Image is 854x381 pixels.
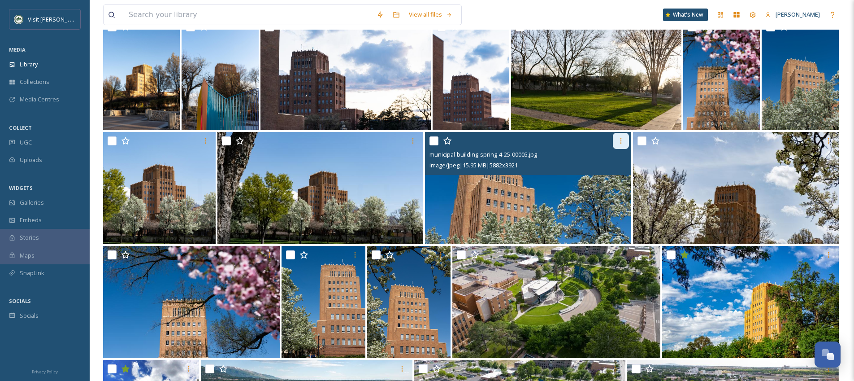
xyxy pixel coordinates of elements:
[32,369,58,375] span: Privacy Policy
[124,5,372,25] input: Search your library
[20,251,35,260] span: Maps
[429,161,518,169] span: image/jpeg | 15.95 MB | 5882 x 3921
[20,311,39,320] span: Socials
[20,269,44,277] span: SnapLink
[103,132,216,244] img: municipal-building-spring-4-25-00001.jpg
[776,10,820,18] span: [PERSON_NAME]
[9,298,31,304] span: SOCIALS
[32,366,58,377] a: Privacy Policy
[433,18,509,130] img: municipal-building-sunset-4-25-00002.jpg
[20,78,49,86] span: Collections
[367,246,451,358] img: municipal-building-spring-4-25-00006.jpg
[20,216,42,224] span: Embeds
[762,18,838,130] img: municipal-building-spring-4-25-00004.jpg
[20,198,44,207] span: Galleries
[683,18,760,130] img: municipal-building-spring-4-25-00003.jpg
[452,246,660,358] img: ampitheater-summer-drone-1.jpg
[20,156,42,164] span: Uploads
[182,18,258,130] img: municipal-building-sunset-4-25-00007.jpg
[429,150,537,158] span: municipal-building-spring-4-25-00005.jpg
[511,18,681,130] img: municipal-gardens-sunset-1.jpg
[260,18,431,130] img: municipal-building-sunset-4-25-00001.jpg
[662,246,839,358] img: 190810-farmers-market185-Edit.jpg
[20,95,59,104] span: Media Centres
[633,132,839,244] img: municipal-building-spring-4-25-00009.jpg
[282,246,365,358] img: municipal-building-spring-4-25-00007.jpg
[404,6,457,23] a: View all files
[663,9,708,21] a: What's New
[425,132,631,244] img: municipal-building-spring-4-25-00005.jpg
[761,6,824,23] a: [PERSON_NAME]
[9,184,33,191] span: WIDGETS
[28,15,85,23] span: Visit [PERSON_NAME]
[20,233,39,242] span: Stories
[103,246,280,358] img: municipal-building-spring-4-25-00008.jpg
[20,60,38,69] span: Library
[217,132,423,244] img: municipal-building-spring-4-25-00002.jpg
[9,124,32,131] span: COLLECT
[9,46,26,53] span: MEDIA
[20,138,32,147] span: UGC
[14,15,23,24] img: Unknown.png
[103,18,180,130] img: municipal-building-sunset-4-25-00004.jpg
[815,342,841,368] button: Open Chat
